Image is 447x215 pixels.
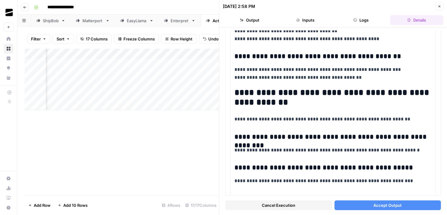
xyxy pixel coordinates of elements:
[161,34,196,44] button: Row Height
[4,63,13,73] a: Opportunities
[31,36,41,42] span: Filter
[86,36,108,42] span: 17 Columns
[334,15,388,25] button: Logs
[27,34,50,44] button: Filter
[4,44,13,54] a: Browse
[123,36,155,42] span: Freeze Columns
[4,183,13,193] a: Usage
[4,203,13,213] button: Help + Support
[54,200,91,210] button: Add 10 Rows
[43,18,59,24] div: ShipBob
[208,36,219,42] span: Undo
[225,200,332,210] button: Cancel Execution
[4,5,13,20] button: Workspace: OGM
[4,73,13,83] a: Your Data
[31,15,71,27] a: ShipBob
[4,7,15,18] img: OGM Logo
[201,15,256,27] a: ActiveCampaign
[53,34,74,44] button: Sort
[82,18,103,24] div: Matterport
[63,202,88,208] span: Add 10 Rows
[171,36,192,42] span: Row Height
[76,34,112,44] button: 17 Columns
[115,15,159,27] a: EasyLlama
[114,34,159,44] button: Freeze Columns
[183,200,219,210] div: 17/17 Columns
[4,54,13,63] a: Insights
[4,193,13,203] a: Learning Hub
[57,36,64,42] span: Sort
[223,3,255,9] div: [DATE] 2:58 PM
[159,15,201,27] a: Enterpret
[71,15,115,27] a: Matterport
[262,202,295,208] span: Cancel Execution
[223,15,276,25] button: Output
[159,200,183,210] div: 4 Rows
[390,15,443,25] button: Details
[213,18,244,24] div: ActiveCampaign
[279,15,332,25] button: Inputs
[199,34,223,44] button: Undo
[34,202,50,208] span: Add Row
[4,174,13,183] a: Settings
[4,34,13,44] a: Home
[373,202,402,208] span: Accept Output
[334,200,441,210] button: Accept Output
[171,18,189,24] div: Enterpret
[25,200,54,210] button: Add Row
[127,18,147,24] div: EasyLlama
